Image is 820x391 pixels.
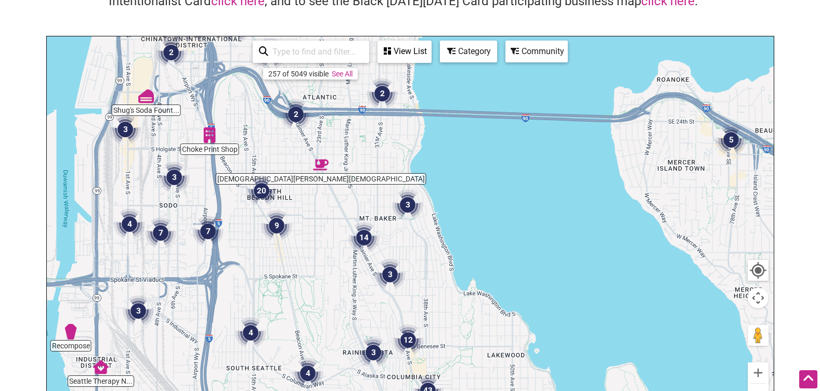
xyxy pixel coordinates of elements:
[292,358,323,389] div: 4
[374,259,406,290] div: 3
[506,42,567,61] div: Community
[155,37,187,68] div: 2
[748,260,769,281] button: Your Location
[138,88,154,104] div: Shug's Soda Fountain & Ice Cream – T-Mobile Park
[202,127,217,143] div: Choke Print Shop
[280,99,311,130] div: 2
[440,41,497,62] div: Filter by category
[268,70,329,78] div: 257 of 5049 visible
[123,295,154,327] div: 3
[392,189,423,220] div: 3
[393,324,424,356] div: 12
[748,288,769,308] button: Map camera controls
[748,362,769,383] button: Zoom in
[379,42,431,61] div: View List
[253,41,369,63] div: Type to search and filter
[715,124,747,155] div: 5
[313,157,329,173] div: Buddha Bruddah
[93,359,109,375] div: Seattle Therapy Network
[192,216,224,247] div: 7
[505,41,568,62] div: Filter by Community
[110,114,141,145] div: 3
[235,317,266,348] div: 4
[246,175,277,206] div: 20
[358,337,389,368] div: 3
[799,370,817,388] div: Scroll Back to Top
[268,42,363,62] input: Type to find and filter...
[63,324,79,340] div: Recompose
[348,222,380,253] div: 14
[378,41,432,63] div: See a list of the visible businesses
[261,210,292,241] div: 9
[159,162,190,193] div: 3
[441,42,496,61] div: Category
[114,208,145,240] div: 4
[145,217,176,249] div: 7
[367,78,398,109] div: 2
[748,325,769,346] button: Drag Pegman onto the map to open Street View
[332,70,353,78] a: See All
